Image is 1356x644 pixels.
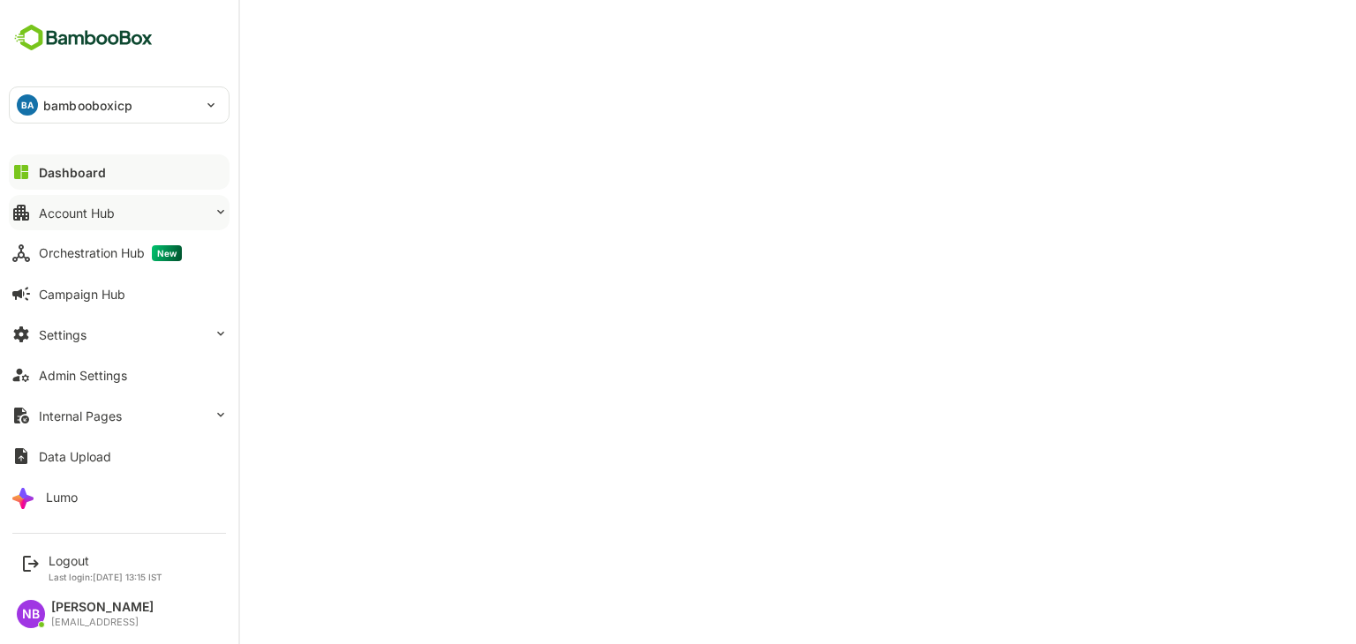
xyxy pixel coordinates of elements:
div: BA [17,94,38,116]
div: Account Hub [39,206,115,221]
div: Data Upload [39,449,111,464]
div: Campaign Hub [39,287,125,302]
div: Logout [49,553,162,568]
div: BAbambooboxicp [10,87,229,123]
button: Lumo [9,479,230,514]
button: Settings [9,317,230,352]
div: Internal Pages [39,408,122,423]
button: Internal Pages [9,398,230,433]
button: Account Hub [9,195,230,230]
p: bambooboxicp [43,96,133,115]
img: BambooboxFullLogoMark.5f36c76dfaba33ec1ec1367b70bb1252.svg [9,21,158,55]
button: Dashboard [9,154,230,190]
div: [EMAIL_ADDRESS] [51,617,154,628]
button: Orchestration HubNew [9,236,230,271]
div: Orchestration Hub [39,245,182,261]
span: New [152,245,182,261]
div: Dashboard [39,165,106,180]
button: Admin Settings [9,357,230,393]
p: Last login: [DATE] 13:15 IST [49,572,162,582]
div: Lumo [46,490,78,505]
button: Data Upload [9,438,230,474]
div: Admin Settings [39,368,127,383]
button: Campaign Hub [9,276,230,311]
div: Settings [39,327,87,342]
div: [PERSON_NAME] [51,600,154,615]
div: NB [17,600,45,628]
